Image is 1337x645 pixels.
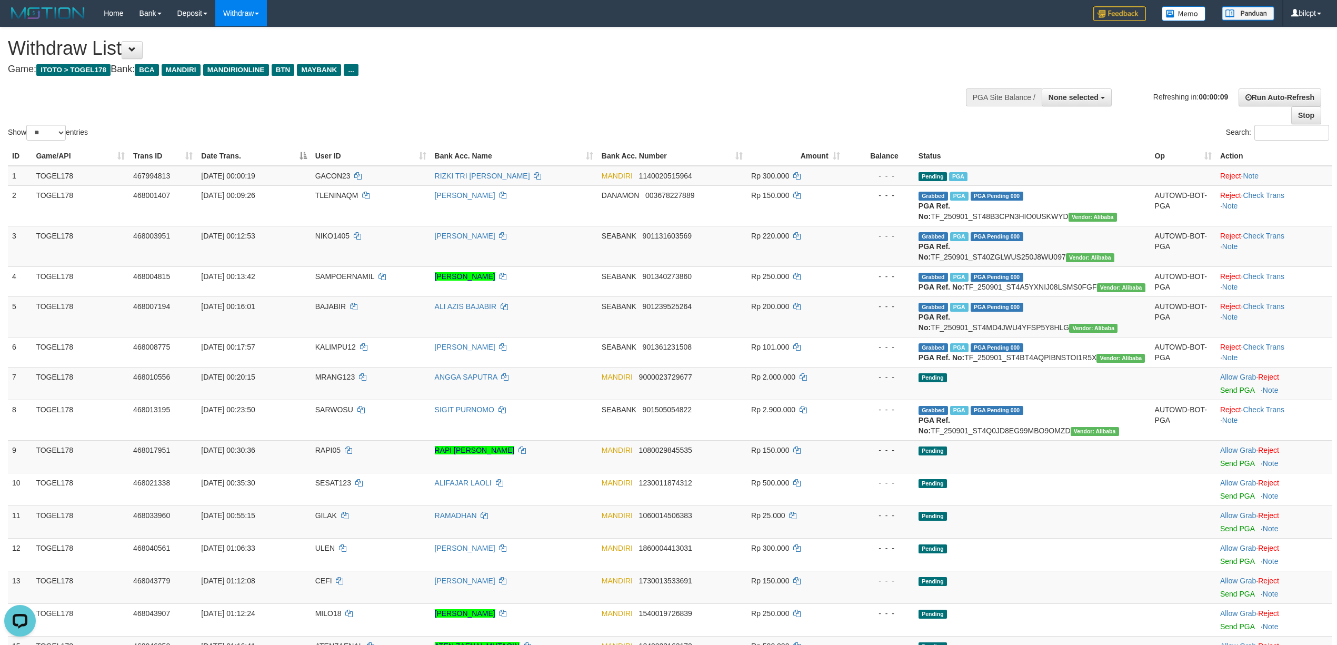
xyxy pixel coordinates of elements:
[1220,544,1258,552] span: ·
[1220,511,1256,520] a: Allow Grab
[435,405,494,414] a: SIGIT PURNOMO
[1220,609,1256,618] a: Allow Grab
[919,416,950,435] b: PGA Ref. No:
[201,232,255,240] span: [DATE] 00:12:53
[8,400,32,440] td: 8
[1258,544,1279,552] a: Reject
[1222,6,1274,21] img: panduan.png
[435,272,495,281] a: [PERSON_NAME]
[919,406,948,415] span: Grabbed
[1066,253,1114,262] span: Vendor URL: https://settle4.1velocity.biz
[849,372,910,382] div: - - -
[135,64,158,76] span: BCA
[133,272,170,281] span: 468004815
[1226,125,1329,141] label: Search:
[602,544,633,552] span: MANDIRI
[1243,191,1284,200] a: Check Trans
[639,577,692,585] span: Copy 1730013533691 to clipboard
[201,272,255,281] span: [DATE] 00:13:42
[643,405,692,414] span: Copy 901505054822 to clipboard
[849,342,910,352] div: - - -
[315,191,358,200] span: TLENINAQM
[643,343,692,351] span: Copy 901361231508 to clipboard
[32,296,129,337] td: TOGEL178
[1151,266,1216,296] td: AUTOWD-BOT-PGA
[950,192,969,201] span: Marked by bilcs1
[1220,302,1241,311] a: Reject
[1243,172,1259,180] a: Note
[272,64,295,76] span: BTN
[971,192,1023,201] span: PGA Pending
[639,172,692,180] span: Copy 1140020515964 to clipboard
[914,296,1151,337] td: TF_250901_ST4MD4JWU4YFSP5Y8HLG
[315,609,342,618] span: MILO18
[602,479,633,487] span: MANDIRI
[162,64,201,76] span: MANDIRI
[849,478,910,488] div: - - -
[643,232,692,240] span: Copy 901131603569 to clipboard
[1069,213,1117,222] span: Vendor URL: https://settle4.1velocity.biz
[1258,609,1279,618] a: Reject
[8,185,32,226] td: 2
[1220,343,1241,351] a: Reject
[919,544,947,553] span: Pending
[643,302,692,311] span: Copy 901239525264 to clipboard
[919,577,947,586] span: Pending
[129,146,197,166] th: Trans ID: activate to sort column ascending
[1151,185,1216,226] td: AUTOWD-BOT-PGA
[602,446,633,454] span: MANDIRI
[435,343,495,351] a: [PERSON_NAME]
[1222,313,1238,321] a: Note
[1216,603,1332,636] td: ·
[747,146,844,166] th: Amount: activate to sort column ascending
[1263,386,1279,394] a: Note
[201,405,255,414] span: [DATE] 00:23:50
[1220,479,1256,487] a: Allow Grab
[751,232,789,240] span: Rp 220.000
[1258,479,1279,487] a: Reject
[751,544,789,552] span: Rp 300.000
[1199,92,1228,101] strong: 00:00:09
[849,271,910,282] div: - - -
[971,273,1023,282] span: PGA Pending
[133,373,170,381] span: 468010556
[1243,232,1284,240] a: Check Trans
[133,511,170,520] span: 468033960
[602,511,633,520] span: MANDIRI
[1216,185,1332,226] td: · ·
[849,608,910,619] div: - - -
[849,543,910,553] div: - - -
[1258,577,1279,585] a: Reject
[602,272,636,281] span: SEABANK
[201,609,255,618] span: [DATE] 01:12:24
[1216,266,1332,296] td: · ·
[1263,557,1279,565] a: Note
[133,172,170,180] span: 467994813
[602,302,636,311] span: SEABANK
[315,446,341,454] span: RAPI05
[597,146,747,166] th: Bank Acc. Number: activate to sort column ascending
[203,64,269,76] span: MANDIRIONLINE
[914,266,1151,296] td: TF_250901_ST4A5YXNIJ08LSMS0FGF
[1216,473,1332,505] td: ·
[849,404,910,415] div: - - -
[1216,571,1332,603] td: ·
[919,610,947,619] span: Pending
[751,302,789,311] span: Rp 200.000
[1263,622,1279,631] a: Note
[971,343,1023,352] span: PGA Pending
[32,146,129,166] th: Game/API: activate to sort column ascending
[1263,524,1279,533] a: Note
[1216,166,1332,186] td: ·
[919,192,948,201] span: Grabbed
[844,146,914,166] th: Balance
[8,296,32,337] td: 5
[1151,296,1216,337] td: AUTOWD-BOT-PGA
[435,446,515,454] a: RAPI [PERSON_NAME]
[435,232,495,240] a: [PERSON_NAME]
[435,479,492,487] a: ALIFAJAR LAOLI
[602,373,633,381] span: MANDIRI
[32,440,129,473] td: TOGEL178
[133,446,170,454] span: 468017951
[751,343,789,351] span: Rp 101.000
